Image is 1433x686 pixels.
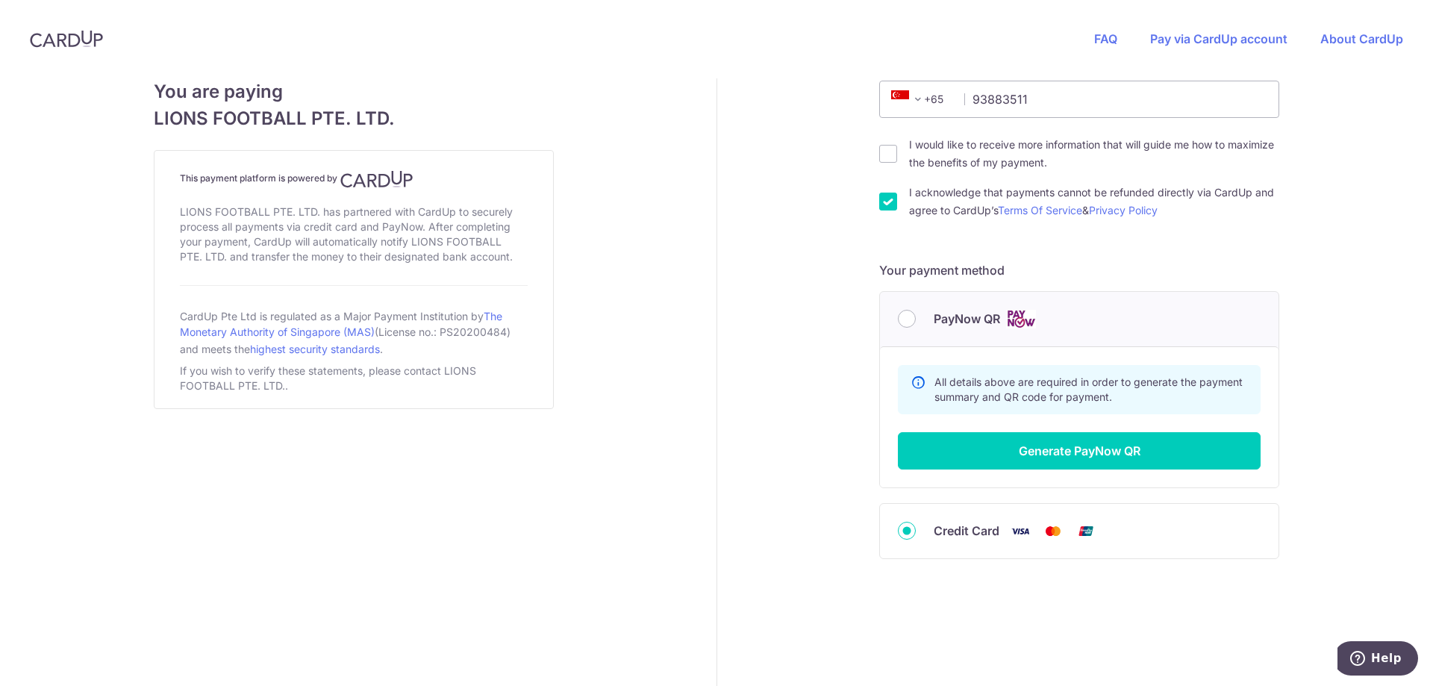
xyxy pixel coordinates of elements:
img: Visa [1005,522,1035,540]
button: Generate PayNow QR [898,432,1261,470]
h5: Your payment method [879,261,1279,279]
h4: This payment platform is powered by [180,170,528,188]
img: CardUp [30,30,103,48]
a: FAQ [1094,31,1117,46]
img: Cards logo [1006,310,1036,328]
div: If you wish to verify these statements, please contact LIONS FOOTBALL PTE. LTD.. [180,361,528,396]
span: PayNow QR [934,310,1000,328]
span: All details above are required in order to generate the payment summary and QR code for payment. [934,375,1243,403]
span: LIONS FOOTBALL PTE. LTD. [154,105,554,132]
span: Credit Card [934,522,999,540]
div: PayNow QR Cards logo [898,310,1261,328]
img: Union Pay [1071,522,1101,540]
img: Mastercard [1038,522,1068,540]
span: +65 [887,90,954,108]
span: +65 [891,90,927,108]
span: You are paying [154,78,554,105]
div: CardUp Pte Ltd is regulated as a Major Payment Institution by (License no.: PS20200484) and meets... [180,304,528,361]
a: About CardUp [1320,31,1403,46]
div: LIONS FOOTBALL PTE. LTD. has partnered with CardUp to securely process all payments via credit ca... [180,202,528,267]
iframe: Opens a widget where you can find more information [1337,641,1418,679]
a: Terms Of Service [998,204,1082,216]
label: I would like to receive more information that will guide me how to maximize the benefits of my pa... [909,136,1279,172]
a: Privacy Policy [1089,204,1158,216]
img: CardUp [340,170,413,188]
label: I acknowledge that payments cannot be refunded directly via CardUp and agree to CardUp’s & [909,184,1279,219]
a: highest security standards [250,343,380,355]
a: Pay via CardUp account [1150,31,1287,46]
div: Credit Card Visa Mastercard Union Pay [898,522,1261,540]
